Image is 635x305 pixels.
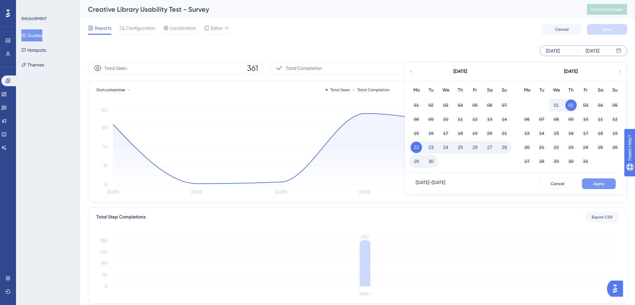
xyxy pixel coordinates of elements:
[411,100,422,111] button: 01
[326,87,350,93] div: Total Seen
[469,142,481,153] button: 26
[551,142,562,153] button: 22
[565,114,577,125] button: 09
[455,128,466,139] button: 18
[411,142,422,153] button: 22
[580,142,591,153] button: 24
[170,24,196,32] span: Localization
[440,100,451,111] button: 03
[105,182,107,187] tspan: 0
[542,24,582,35] button: Cancel
[416,178,445,189] div: [DATE] - [DATE]
[103,163,107,168] tspan: 35
[126,24,155,32] span: Configuration
[21,29,42,41] button: Guides
[587,4,627,15] button: Publish Changes
[540,178,575,189] button: Cancel
[411,156,422,167] button: 29
[578,86,593,94] div: Fr
[103,144,107,149] tspan: 70
[564,67,578,75] div: [DATE]
[521,142,533,153] button: 20
[551,114,562,125] button: 08
[425,128,437,139] button: 16
[191,190,203,194] tspan: [DATE]
[359,190,371,194] tspan: [DATE]
[359,291,371,296] tspan: Step 1
[455,142,466,153] button: 25
[425,100,437,111] button: 02
[520,86,534,94] div: Mo
[21,59,44,71] button: Themes
[469,128,481,139] button: 19
[497,86,512,94] div: Su
[247,63,258,73] span: 361
[592,214,613,220] span: Export CSV
[607,279,627,299] iframe: UserGuiding AI Assistant Launcher
[580,156,591,167] button: 31
[453,67,467,75] div: [DATE]
[593,86,608,94] div: Sa
[580,128,591,139] button: 17
[608,86,622,94] div: Su
[565,142,577,153] button: 23
[602,27,612,32] span: Save
[286,64,322,72] span: Total Completion
[564,86,578,94] div: Th
[101,238,107,243] tspan: 360
[499,142,510,153] button: 28
[438,86,453,94] div: We
[499,114,510,125] button: 14
[555,27,569,32] span: Cancel
[103,273,107,277] tspan: 90
[536,128,547,139] button: 14
[101,125,107,130] tspan: 105
[411,114,422,125] button: 08
[586,47,599,55] div: [DATE]
[96,87,125,93] span: Status:
[534,86,549,94] div: Tu
[551,156,562,167] button: 29
[105,284,107,289] tspan: 0
[101,108,107,113] tspan: 140
[551,128,562,139] button: 15
[587,24,627,35] button: Save
[16,2,42,10] span: Need Help?
[565,100,577,111] button: 02
[546,47,560,55] div: [DATE]
[484,100,495,111] button: 06
[499,100,510,111] button: 07
[521,156,533,167] button: 27
[21,16,47,21] div: ENGAGEMENT
[595,142,606,153] button: 25
[110,88,125,92] span: Inactive
[425,142,437,153] button: 23
[425,156,437,167] button: 30
[469,114,481,125] button: 12
[468,86,482,94] div: Fr
[484,114,495,125] button: 13
[482,86,497,94] div: Sa
[425,114,437,125] button: 09
[88,5,570,14] div: Creative Library Usability Test - Survey
[453,86,468,94] div: Th
[536,156,547,167] button: 28
[609,128,621,139] button: 19
[580,100,591,111] button: 03
[440,128,451,139] button: 17
[595,114,606,125] button: 11
[582,178,616,189] button: Apply
[551,100,562,111] button: 01
[440,142,451,153] button: 24
[609,114,621,125] button: 12
[440,114,451,125] button: 10
[521,128,533,139] button: 13
[469,100,481,111] button: 05
[101,261,107,266] tspan: 180
[484,142,495,153] button: 27
[361,234,369,240] tspan: 360
[565,128,577,139] button: 16
[521,114,533,125] button: 06
[455,100,466,111] button: 04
